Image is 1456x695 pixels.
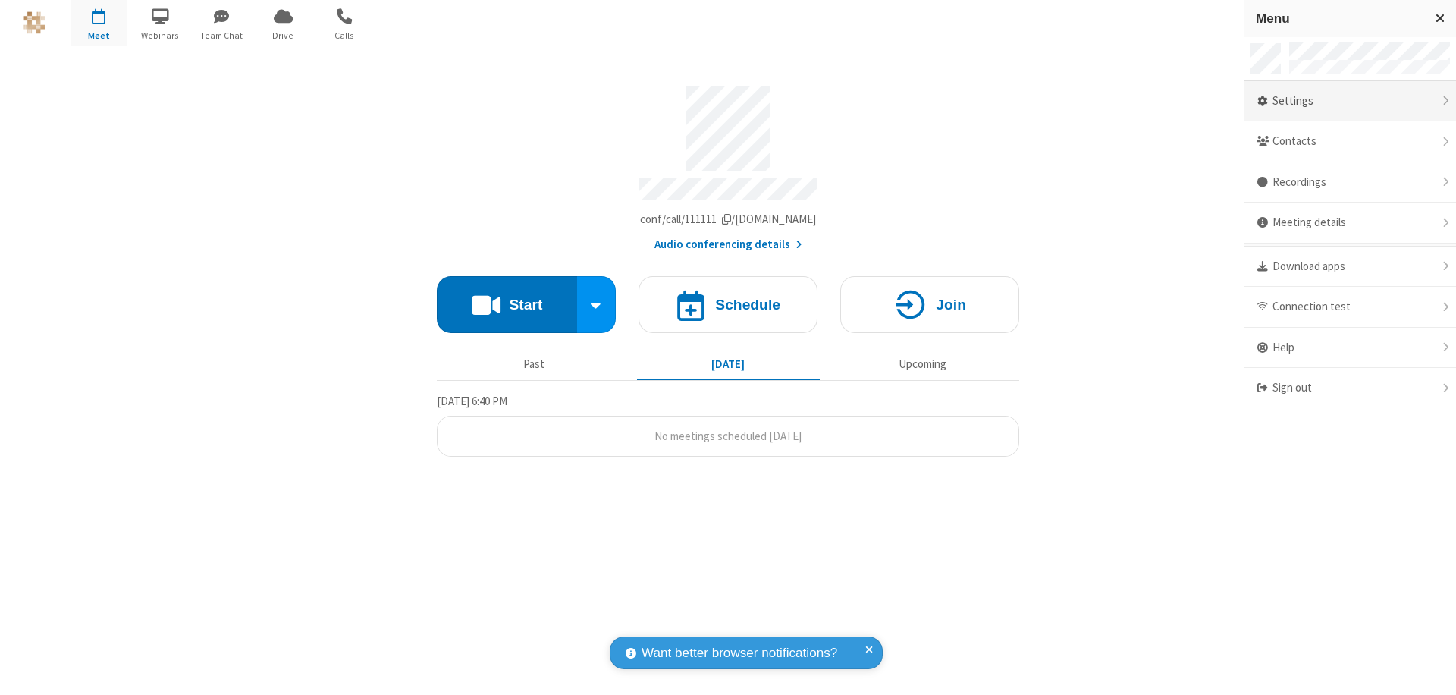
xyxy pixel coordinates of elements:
[132,29,189,42] span: Webinars
[1244,328,1456,369] div: Help
[1244,121,1456,162] div: Contacts
[577,276,617,333] div: Start conference options
[715,297,780,312] h4: Schedule
[642,643,837,663] span: Want better browser notifications?
[1256,11,1422,26] h3: Menu
[437,394,507,408] span: [DATE] 6:40 PM
[831,350,1014,379] button: Upcoming
[1244,287,1456,328] div: Connection test
[640,212,817,226] span: Copy my meeting room link
[936,297,966,312] h4: Join
[654,236,802,253] button: Audio conferencing details
[1244,203,1456,244] div: Meeting details
[637,350,820,379] button: [DATE]
[1244,247,1456,288] div: Download apps
[509,297,542,312] h4: Start
[23,11,45,34] img: QA Selenium DO NOT DELETE OR CHANGE
[437,75,1019,253] section: Account details
[437,276,577,333] button: Start
[639,276,817,333] button: Schedule
[1244,162,1456,203] div: Recordings
[193,29,250,42] span: Team Chat
[654,429,802,443] span: No meetings scheduled [DATE]
[437,392,1019,458] section: Today's Meetings
[1418,656,1445,684] iframe: Chat
[316,29,373,42] span: Calls
[443,350,626,379] button: Past
[640,211,817,228] button: Copy my meeting room linkCopy my meeting room link
[255,29,312,42] span: Drive
[1244,368,1456,408] div: Sign out
[840,276,1019,333] button: Join
[71,29,127,42] span: Meet
[1244,81,1456,122] div: Settings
